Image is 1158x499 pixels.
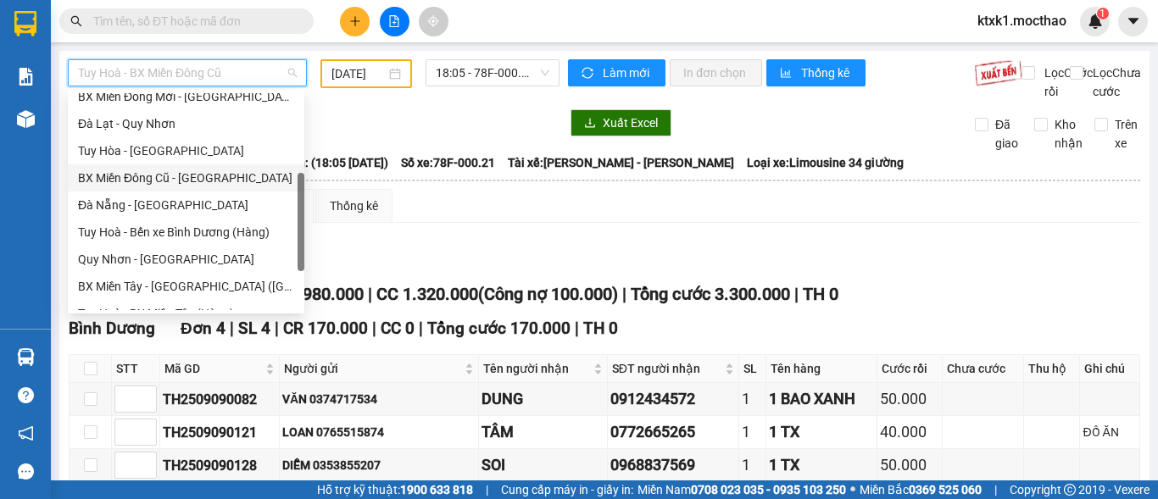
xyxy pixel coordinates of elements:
[622,284,626,304] span: |
[860,480,982,499] span: Miền Bắc
[78,141,294,160] div: Tuy Hòa - [GEOGRAPHIC_DATA]
[419,319,423,338] span: |
[163,422,276,443] div: TH2509090121
[17,68,35,86] img: solution-icon
[610,453,736,477] div: 0968837569
[1086,64,1144,101] span: Lọc Chưa cước
[368,284,372,304] span: |
[78,223,294,241] div: Tuy Hoà - Bến xe Bình Dương (Hàng)
[584,117,596,130] span: download
[68,137,304,164] div: Tuy Hòa - Đà Lạt
[160,383,280,416] td: TH2509090082
[372,319,376,338] span: |
[571,109,671,136] button: downloadXuất Excel
[742,387,763,411] div: 1
[612,359,721,378] span: SĐT người nhận
[18,425,34,441] span: notification
[1038,64,1095,101] span: Lọc Cước rồi
[264,153,388,172] span: Chuyến: (18:05 [DATE])
[238,319,270,338] span: SL 4
[400,483,473,496] strong: 1900 633 818
[484,284,612,304] span: Công nợ 100.000
[330,197,378,215] div: Thống kê
[486,480,488,499] span: |
[93,12,293,30] input: Tìm tên, số ĐT hoặc mã đơn
[1080,355,1139,383] th: Ghi chú
[230,319,234,338] span: |
[877,355,944,383] th: Cước rồi
[427,15,439,27] span: aim
[603,64,652,82] span: Làm mới
[317,480,473,499] span: Hỗ trợ kỹ thuật:
[18,387,34,403] span: question-circle
[78,304,294,323] div: Tuy Hoà - BX Miền Tây (Hàng)
[1108,115,1144,152] span: Trên xe
[380,7,409,36] button: file-add
[283,319,368,338] span: CR 170.000
[603,114,658,132] span: Xuất Excel
[974,59,1022,86] img: 9k=
[160,449,280,482] td: TH2509090128
[388,15,400,27] span: file-add
[880,387,940,411] div: 50.000
[610,387,736,411] div: 0912434572
[282,390,476,408] div: VĂN 0374717534
[747,153,904,172] span: Loại xe: Limousine 34 giường
[164,359,262,378] span: Mã GD
[1083,423,1136,441] div: ĐỒ ĂN
[850,486,855,493] span: ⚪️
[78,169,294,187] div: BX Miền Đông Cũ - [GEOGRAPHIC_DATA]
[1064,484,1076,496] span: copyright
[612,284,618,304] span: )
[994,480,997,499] span: |
[68,246,304,273] div: Quy Nhơn - Đà Lạt
[794,284,799,304] span: |
[419,7,448,36] button: aim
[78,196,294,214] div: Đà Nẵng - [GEOGRAPHIC_DATA]
[1126,14,1141,29] span: caret-down
[508,153,734,172] span: Tài xế: [PERSON_NAME] - [PERSON_NAME]
[964,10,1080,31] span: ktxk1.mocthao
[575,319,579,338] span: |
[349,15,361,27] span: plus
[1024,355,1081,383] th: Thu hộ
[769,387,873,411] div: 1 BAO XANH
[637,480,846,499] span: Miền Nam
[1100,8,1105,19] span: 1
[427,319,571,338] span: Tổng cước 170.000
[18,463,34,480] span: message
[608,416,739,449] td: 0772665265
[163,455,276,476] div: TH2509090128
[988,115,1025,152] span: Đã giao
[909,483,982,496] strong: 0369 525 060
[68,83,304,110] div: BX Miền Đông Mới - Tuy Hòa
[68,164,304,191] div: BX Miền Đông Cũ - Tuy Hoà
[17,110,35,128] img: warehouse-icon
[78,87,294,106] div: BX Miền Đông Mới - [GEOGRAPHIC_DATA]
[608,449,739,482] td: 0968837569
[14,11,36,36] img: logo-vxr
[631,284,790,304] span: Tổng cước 3.300.000
[742,453,763,477] div: 1
[482,387,604,411] div: DUNG
[582,67,596,80] span: sync
[78,114,294,133] div: Đà Lạt - Quy Nhơn
[1097,8,1109,19] sup: 1
[943,355,1024,383] th: Chưa cước
[568,59,665,86] button: syncLàm mới
[691,483,846,496] strong: 0708 023 035 - 0935 103 250
[1088,14,1103,29] img: icon-new-feature
[1048,115,1089,152] span: Kho nhận
[262,284,364,304] span: CR 1.980.000
[769,420,873,444] div: 1 TX
[482,453,604,477] div: SOI
[766,355,877,383] th: Tên hàng
[282,423,476,441] div: LOAN 0765515874
[479,383,608,416] td: DUNG
[68,300,304,327] div: Tuy Hoà - BX Miền Tây (Hàng)
[880,420,940,444] div: 40.000
[381,319,415,338] span: CC 0
[482,420,604,444] div: TÂM
[583,319,618,338] span: TH 0
[501,480,633,499] span: Cung cấp máy in - giấy in:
